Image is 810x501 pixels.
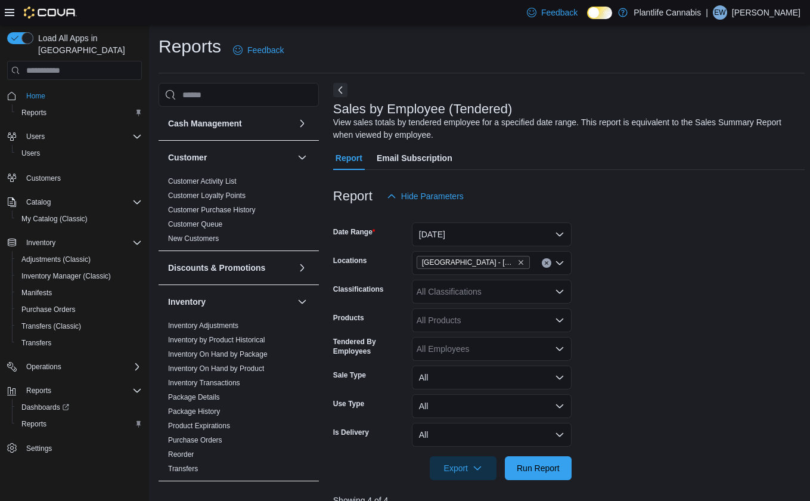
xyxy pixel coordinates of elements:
h3: Inventory [168,296,206,308]
a: Feedback [522,1,582,24]
h3: Cash Management [168,117,242,129]
button: Customer [295,150,309,165]
span: Purchase Orders [17,302,142,317]
button: Catalog [21,195,55,209]
h3: Report [333,189,373,203]
span: Catalog [21,195,142,209]
button: Inventory [21,236,60,250]
span: Home [21,88,142,103]
nav: Complex example [7,82,142,488]
span: Reports [17,106,142,120]
span: Hide Parameters [401,190,464,202]
button: Customer [168,151,293,163]
a: Inventory On Hand by Package [168,350,268,358]
a: Transfers (Classic) [17,319,86,333]
button: Purchase Orders [12,301,147,318]
button: Reports [21,384,56,398]
button: Inventory [295,295,309,309]
span: EW [714,5,725,20]
a: Transfers [17,336,56,350]
span: Operations [26,362,61,372]
a: Purchase Orders [168,436,222,444]
a: Customer Queue [168,220,222,228]
span: Home [26,91,45,101]
span: Package History [168,407,220,416]
span: Export [437,456,489,480]
a: Feedback [228,38,288,62]
label: Date Range [333,227,375,237]
button: Next [333,83,347,97]
button: All [412,366,572,389]
span: Manifests [21,288,52,298]
span: Settings [21,441,142,456]
span: Edmonton - Albany [417,256,530,269]
button: Reports [2,382,147,399]
span: Run Report [517,462,560,474]
button: Hide Parameters [382,184,468,208]
span: Purchase Orders [21,305,76,314]
span: Adjustments (Classic) [17,252,142,267]
button: Users [2,128,147,145]
a: Users [17,146,45,160]
a: Inventory Transactions [168,379,240,387]
span: Customer Purchase History [168,205,256,215]
h3: Customer [168,151,207,163]
a: My Catalog (Classic) [17,212,92,226]
span: Inventory On Hand by Package [168,350,268,359]
span: Users [26,132,45,141]
span: Reorder [168,450,194,459]
label: Tendered By Employees [333,337,407,356]
span: Inventory Manager (Classic) [21,271,111,281]
span: Transfers (Classic) [21,321,81,331]
button: Operations [21,360,66,374]
a: Reports [17,106,51,120]
button: All [412,423,572,447]
a: Reports [17,417,51,431]
label: Sale Type [333,370,366,380]
span: New Customers [168,234,219,243]
button: Discounts & Promotions [168,262,293,274]
div: Emma Wilson [713,5,727,20]
span: Reports [21,384,142,398]
button: Catalog [2,194,147,211]
a: Manifests [17,286,57,300]
a: Customer Activity List [168,177,237,185]
span: Load All Apps in [GEOGRAPHIC_DATA] [33,32,142,56]
span: Operations [21,360,142,374]
p: | [706,5,708,20]
span: Users [17,146,142,160]
label: Use Type [333,399,364,409]
span: Transfers [17,336,142,350]
button: Adjustments (Classic) [12,251,147,268]
button: Transfers (Classic) [12,318,147,335]
a: Transfers [168,465,198,473]
a: Customer Purchase History [168,206,256,214]
span: Customer Loyalty Points [168,191,246,200]
h1: Reports [159,35,221,58]
span: Inventory [21,236,142,250]
span: Report [336,146,362,170]
a: Inventory On Hand by Product [168,364,264,373]
h3: Discounts & Promotions [168,262,265,274]
span: Catalog [26,197,51,207]
span: Dashboards [21,403,69,412]
button: Open list of options [555,258,564,268]
span: Adjustments (Classic) [21,255,91,264]
img: Cova [24,7,77,18]
span: Reports [21,419,46,429]
button: Discounts & Promotions [295,261,309,275]
span: My Catalog (Classic) [21,214,88,224]
a: Inventory Adjustments [168,321,238,330]
p: [PERSON_NAME] [732,5,800,20]
a: Product Expirations [168,422,230,430]
button: Users [12,145,147,162]
button: Cash Management [168,117,293,129]
button: Customers [2,169,147,186]
button: Settings [2,440,147,457]
span: Feedback [541,7,578,18]
span: Package Details [168,392,220,402]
